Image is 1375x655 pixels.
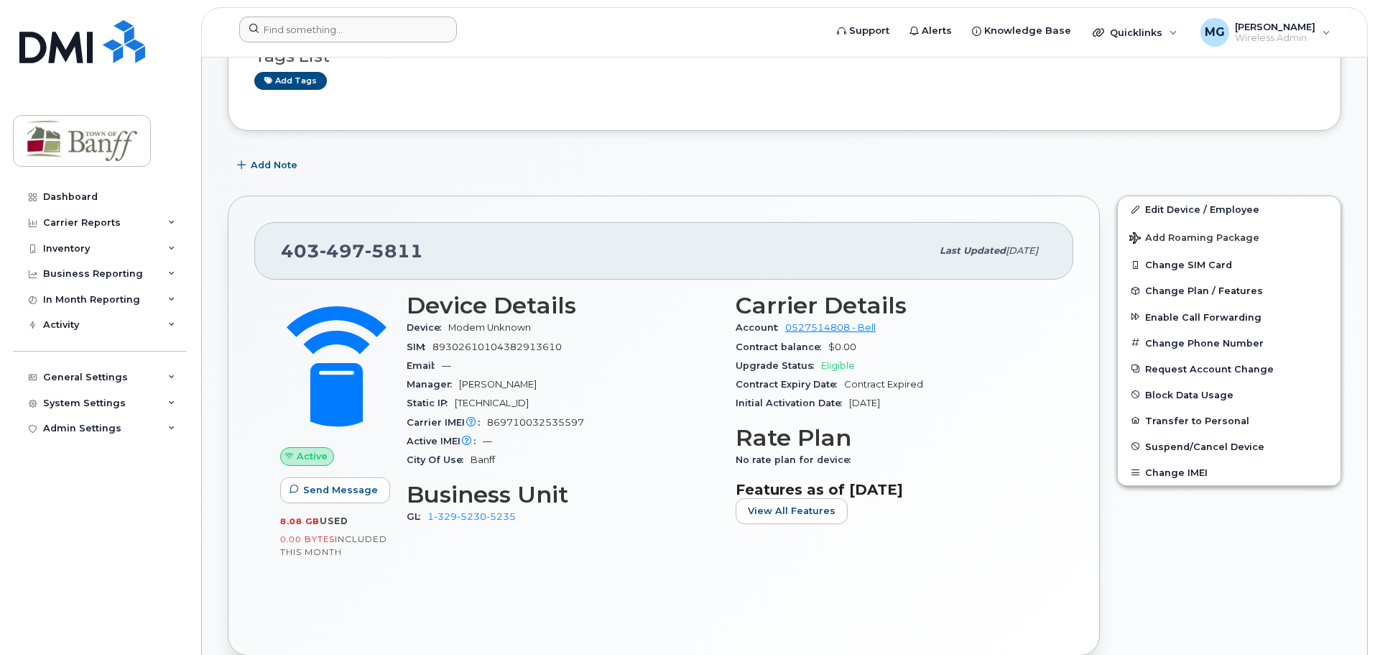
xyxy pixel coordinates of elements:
span: 5811 [365,240,423,262]
button: Change SIM Card [1118,252,1341,278]
span: 403 [281,240,423,262]
span: Email [407,360,442,371]
span: — [483,436,492,446]
span: Change Plan / Features [1145,285,1263,296]
span: [DATE] [849,398,880,408]
button: Change Phone Number [1118,330,1341,356]
span: — [442,360,451,371]
span: 869710032535597 [487,417,584,428]
span: Active [297,449,328,463]
a: 1-329-5230-5235 [427,511,516,522]
span: Last updated [940,245,1006,256]
a: Alerts [899,17,962,45]
button: Add Note [228,152,310,178]
span: SIM [407,342,432,352]
button: Suspend/Cancel Device [1118,434,1341,459]
h3: Tags List [254,47,1315,65]
span: 0.00 Bytes [280,534,335,544]
span: Static IP [407,398,455,408]
span: Eligible [821,360,855,371]
button: Send Message [280,477,390,503]
a: 0527514808 - Bell [785,322,876,333]
span: Knowledge Base [984,24,1071,38]
button: Change Plan / Features [1118,278,1341,303]
a: Add tags [254,72,327,90]
span: 497 [320,240,365,262]
span: Wireless Admin [1235,32,1315,44]
span: Contract Expired [844,379,923,390]
span: No rate plan for device [736,454,858,465]
a: Knowledge Base [962,17,1081,45]
span: 8.08 GB [280,516,320,526]
button: Transfer to Personal [1118,408,1341,434]
span: [TECHNICAL_ID] [455,398,529,408]
span: Upgrade Status [736,360,821,371]
span: Modem Unknown [448,322,531,333]
h3: Device Details [407,293,718,319]
span: $0.00 [828,342,856,352]
span: Add Note [251,158,297,172]
button: View All Features [736,498,848,524]
span: Contract balance [736,342,828,352]
span: Quicklinks [1110,27,1162,38]
span: [PERSON_NAME] [459,379,537,390]
span: Suspend/Cancel Device [1145,441,1264,452]
span: Active IMEI [407,436,483,446]
button: Request Account Change [1118,356,1341,382]
span: used [320,516,348,526]
h3: Features as of [DATE] [736,481,1047,498]
input: Find something... [239,17,457,42]
button: Block Data Usage [1118,382,1341,408]
span: MG [1205,24,1225,41]
span: Manager [407,379,459,390]
span: 89302610104382913610 [432,342,562,352]
span: Alerts [922,24,952,38]
div: Melanie Gourdes [1190,18,1341,47]
span: GL [407,511,427,522]
span: Support [849,24,889,38]
div: Quicklinks [1083,18,1187,47]
button: Enable Call Forwarding [1118,304,1341,330]
a: Edit Device / Employee [1118,196,1341,222]
h3: Carrier Details [736,293,1047,319]
span: Carrier IMEI [407,417,487,428]
span: Initial Activation Date [736,398,849,408]
span: Banff [471,454,495,465]
span: [PERSON_NAME] [1235,21,1315,32]
span: Account [736,322,785,333]
span: City Of Use [407,454,471,465]
span: Enable Call Forwarding [1145,311,1261,322]
span: View All Features [748,504,835,518]
h3: Business Unit [407,482,718,508]
span: Contract Expiry Date [736,379,844,390]
span: [DATE] [1006,245,1038,256]
button: Change IMEI [1118,459,1341,485]
span: Device [407,322,448,333]
h3: Rate Plan [736,425,1047,451]
span: Add Roaming Package [1129,232,1259,246]
span: Send Message [303,483,378,497]
a: Support [827,17,899,45]
button: Add Roaming Package [1118,222,1341,252]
